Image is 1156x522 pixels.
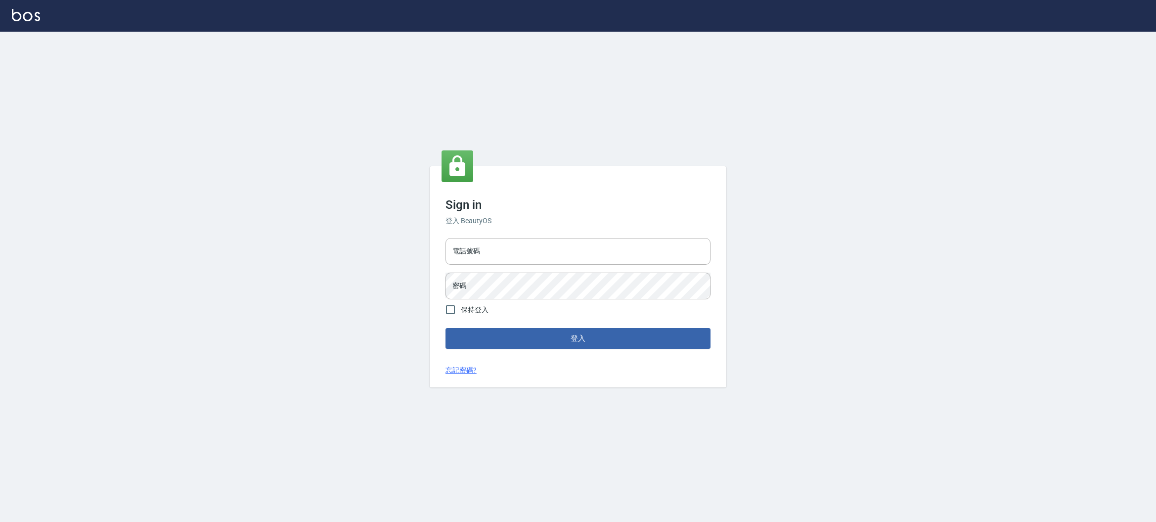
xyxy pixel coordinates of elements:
[445,365,477,376] a: 忘記密碼?
[445,216,711,226] h6: 登入 BeautyOS
[445,328,711,349] button: 登入
[445,198,711,212] h3: Sign in
[461,305,489,315] span: 保持登入
[12,9,40,21] img: Logo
